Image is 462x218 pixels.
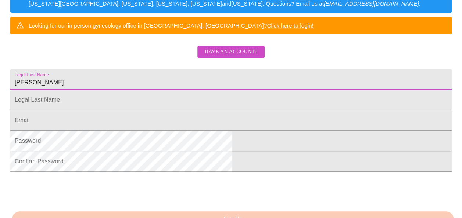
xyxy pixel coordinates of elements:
[267,22,314,29] a: Click here to login!
[197,46,265,58] button: Have an account?
[196,54,266,60] a: Have an account?
[324,0,419,7] em: [EMAIL_ADDRESS][DOMAIN_NAME]
[205,47,257,57] span: Have an account?
[29,19,314,32] div: Looking for our in person gynecology office in [GEOGRAPHIC_DATA], [GEOGRAPHIC_DATA]?
[10,175,122,204] iframe: reCAPTCHA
